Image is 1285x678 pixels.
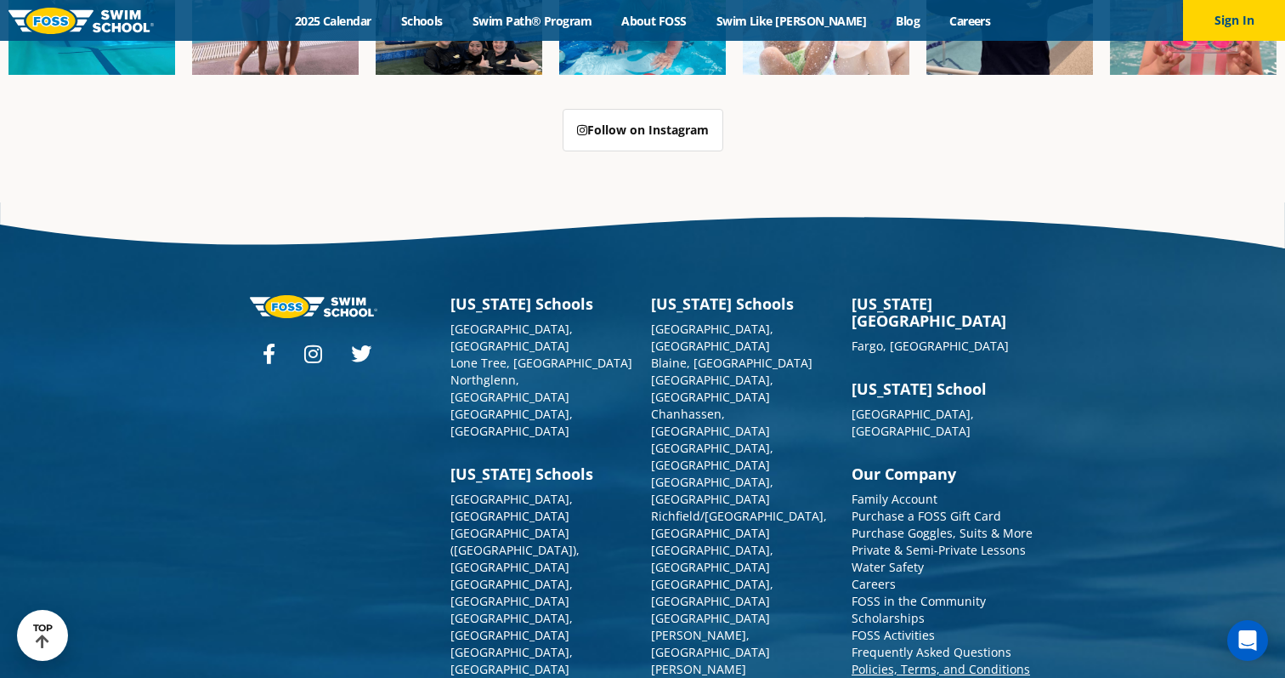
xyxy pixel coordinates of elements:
a: [GEOGRAPHIC_DATA], [GEOGRAPHIC_DATA] [651,321,773,354]
h3: Our Company [852,465,1035,482]
a: Careers [935,13,1005,29]
a: Schools [386,13,457,29]
a: Purchase a FOSS Gift Card [852,508,1001,524]
a: FOSS in the Community [852,593,986,609]
a: Frequently Asked Questions [852,644,1011,660]
a: Family Account [852,491,937,507]
h3: [US_STATE] Schools [450,295,634,312]
a: [GEOGRAPHIC_DATA], [GEOGRAPHIC_DATA] [651,372,773,405]
h3: [US_STATE] Schools [651,295,835,312]
a: Northglenn, [GEOGRAPHIC_DATA] [450,372,569,405]
a: [GEOGRAPHIC_DATA], [GEOGRAPHIC_DATA] [450,576,573,609]
a: [GEOGRAPHIC_DATA], [GEOGRAPHIC_DATA] [852,406,974,439]
a: Chanhassen, [GEOGRAPHIC_DATA] [651,406,770,439]
a: [GEOGRAPHIC_DATA], [GEOGRAPHIC_DATA] [450,610,573,643]
a: [GEOGRAPHIC_DATA], [GEOGRAPHIC_DATA] [651,576,773,609]
a: Fargo, [GEOGRAPHIC_DATA] [852,338,1009,354]
a: [GEOGRAPHIC_DATA], [GEOGRAPHIC_DATA] [651,474,773,507]
a: [GEOGRAPHIC_DATA] ([GEOGRAPHIC_DATA]), [GEOGRAPHIC_DATA] [450,525,580,575]
a: [GEOGRAPHIC_DATA], [GEOGRAPHIC_DATA] [450,644,573,677]
a: 2025 Calendar [280,13,386,29]
a: FOSS Activities [852,627,935,643]
a: Private & Semi-Private Lessons [852,542,1026,558]
a: Water Safety [852,559,924,575]
h3: [US_STATE] Schools [450,465,634,482]
a: [GEOGRAPHIC_DATA], [GEOGRAPHIC_DATA] [450,491,573,524]
img: Foss-logo-horizontal-white.svg [250,295,377,318]
a: [GEOGRAPHIC_DATA], [GEOGRAPHIC_DATA] [651,542,773,575]
a: Lone Tree, [GEOGRAPHIC_DATA] [450,355,632,371]
a: Blog [881,13,935,29]
a: Swim Path® Program [457,13,606,29]
a: Follow on Instagram [563,109,723,151]
a: [GEOGRAPHIC_DATA], [GEOGRAPHIC_DATA] [450,321,573,354]
a: Purchase Goggles, Suits & More [852,525,1033,541]
a: Blaine, [GEOGRAPHIC_DATA] [651,355,812,371]
a: Scholarships [852,610,925,626]
a: Richfield/[GEOGRAPHIC_DATA], [GEOGRAPHIC_DATA] [651,508,827,541]
a: About FOSS [607,13,702,29]
div: TOP [33,623,53,649]
a: [GEOGRAPHIC_DATA][PERSON_NAME], [GEOGRAPHIC_DATA] [651,610,770,660]
h3: [US_STATE] School [852,380,1035,397]
img: FOSS Swim School Logo [8,8,154,34]
a: [GEOGRAPHIC_DATA], [GEOGRAPHIC_DATA] [651,440,773,473]
a: [GEOGRAPHIC_DATA], [GEOGRAPHIC_DATA] [450,406,573,439]
div: Open Intercom Messenger [1227,620,1268,661]
a: Swim Like [PERSON_NAME] [701,13,881,29]
a: Policies, Terms, and Conditions [852,661,1030,677]
h3: [US_STATE][GEOGRAPHIC_DATA] [852,295,1035,329]
a: Careers [852,576,896,592]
